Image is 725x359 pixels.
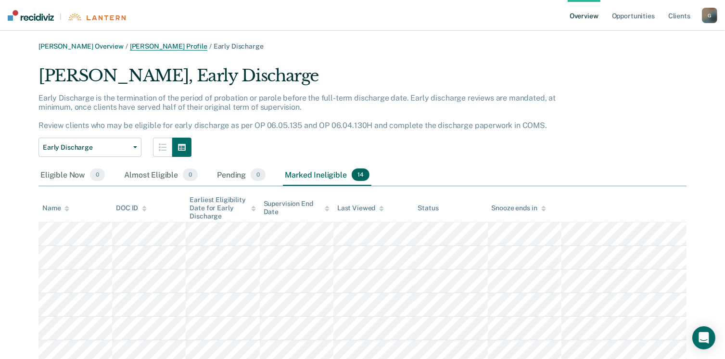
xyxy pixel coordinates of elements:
[702,8,717,23] button: G
[283,165,371,186] div: Marked Ineligible14
[124,42,130,50] span: /
[42,204,69,212] div: Name
[38,66,582,93] div: [PERSON_NAME], Early Discharge
[38,42,124,50] a: [PERSON_NAME] Overview
[122,165,200,186] div: Almost Eligible0
[8,10,54,21] img: Recidiviz
[251,168,266,181] span: 0
[43,143,129,152] span: Early Discharge
[90,168,105,181] span: 0
[67,13,126,21] img: Lantern
[130,42,207,51] a: [PERSON_NAME] Profile
[38,93,556,130] p: Early Discharge is the termination of the period of probation or parole before the full-term disc...
[418,204,438,212] div: Status
[264,200,330,216] div: Supervision End Date
[54,13,67,21] span: |
[492,204,546,212] div: Snooze ends in
[190,196,255,220] div: Earliest Eligibility Date for Early Discharge
[207,42,214,50] span: /
[352,168,369,181] span: 14
[8,10,126,21] a: |
[215,165,267,186] div: Pending0
[38,165,107,186] div: Eligible Now0
[183,168,198,181] span: 0
[214,42,264,50] span: Early Discharge
[692,326,715,349] div: Open Intercom Messenger
[116,204,147,212] div: DOC ID
[337,204,384,212] div: Last Viewed
[38,138,141,157] button: Early Discharge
